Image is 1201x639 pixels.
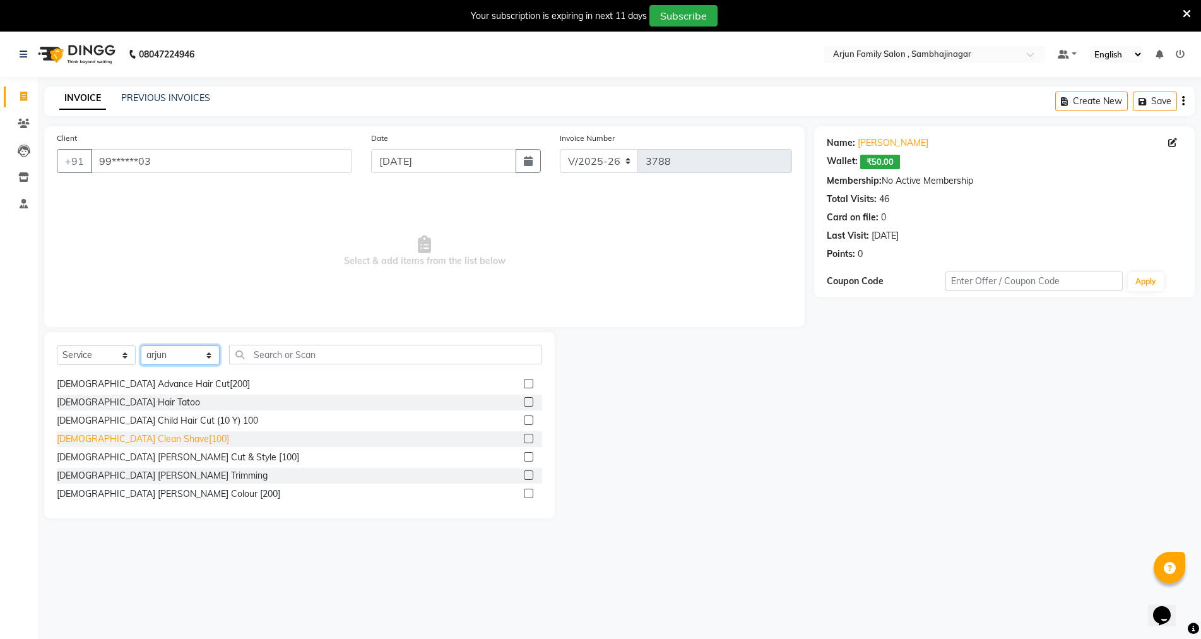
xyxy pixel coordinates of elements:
[59,87,106,110] a: INVOICE
[371,133,388,144] label: Date
[1148,588,1188,626] iframe: chat widget
[827,193,877,206] div: Total Visits:
[649,5,718,27] button: Subscribe
[881,211,886,224] div: 0
[229,345,542,364] input: Search or Scan
[57,378,250,391] div: [DEMOGRAPHIC_DATA] Advance Hair Cut[200]
[121,92,210,104] a: PREVIOUS INVOICES
[1133,92,1177,111] button: Save
[827,229,869,242] div: Last Visit:
[1055,92,1128,111] button: Create New
[827,174,882,188] div: Membership:
[827,211,879,224] div: Card on file:
[471,9,647,23] div: Your subscription is expiring in next 11 days
[57,149,92,173] button: +91
[57,469,268,482] div: [DEMOGRAPHIC_DATA] [PERSON_NAME] Trimming
[57,396,200,409] div: [DEMOGRAPHIC_DATA] Hair Tatoo
[57,188,792,314] span: Select & add items from the list below
[827,155,858,169] div: Wallet:
[858,248,863,261] div: 0
[827,136,855,150] div: Name:
[57,133,77,144] label: Client
[858,136,928,150] a: [PERSON_NAME]
[879,193,889,206] div: 46
[1128,272,1164,291] button: Apply
[827,248,855,261] div: Points:
[91,149,352,173] input: Search by Name/Mobile/Email/Code
[872,229,899,242] div: [DATE]
[560,133,615,144] label: Invoice Number
[139,37,194,72] b: 08047224946
[827,275,945,288] div: Coupon Code
[57,433,229,446] div: [DEMOGRAPHIC_DATA] Clean Shave[100]
[945,272,1123,291] input: Enter Offer / Coupon Code
[860,155,900,169] span: ₹50.00
[57,451,299,464] div: [DEMOGRAPHIC_DATA] [PERSON_NAME] Cut & Style [100]
[57,414,258,427] div: [DEMOGRAPHIC_DATA] Child Hair Cut (10 Y) 100
[32,37,119,72] img: logo
[827,174,1182,188] div: No Active Membership
[57,487,280,501] div: [DEMOGRAPHIC_DATA] [PERSON_NAME] Colour [200]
